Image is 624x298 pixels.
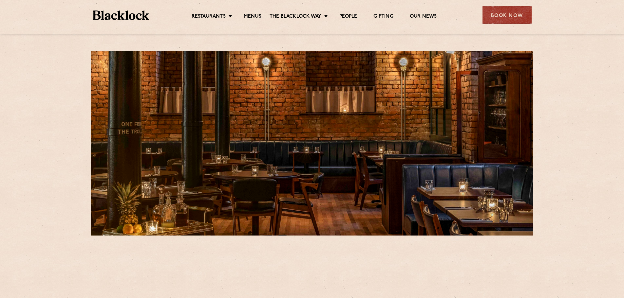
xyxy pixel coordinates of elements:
a: The Blacklock Way [270,13,321,21]
div: Book Now [482,6,532,24]
a: Gifting [373,13,393,21]
a: People [339,13,357,21]
img: BL_Textured_Logo-footer-cropped.svg [93,10,149,20]
a: Our News [410,13,437,21]
a: Menus [244,13,261,21]
a: Restaurants [192,13,226,21]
